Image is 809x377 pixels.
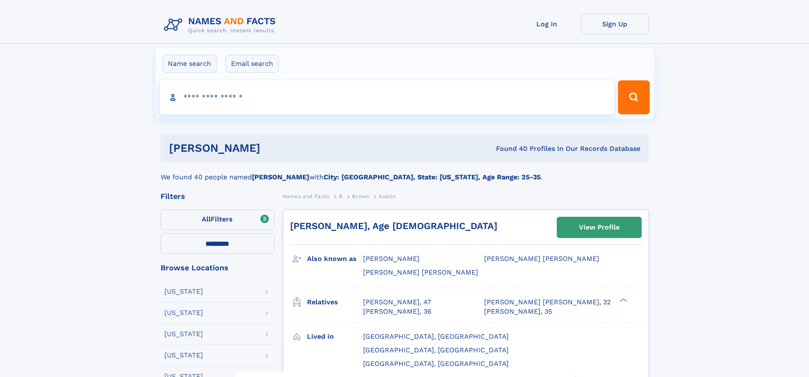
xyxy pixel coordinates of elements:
[164,309,203,316] div: [US_STATE]
[324,173,541,181] b: City: [GEOGRAPHIC_DATA], State: [US_STATE], Age Range: 25-35
[363,255,420,263] span: [PERSON_NAME]
[581,14,649,34] a: Sign Up
[252,173,309,181] b: [PERSON_NAME]
[363,298,431,307] a: [PERSON_NAME], 47
[618,80,649,114] button: Search Button
[161,210,274,230] label: Filters
[352,191,369,201] a: Brown
[161,14,283,37] img: Logo Names and Facts
[164,352,203,359] div: [US_STATE]
[339,191,343,201] a: B
[557,217,641,238] a: View Profile
[307,252,363,266] h3: Also known as
[283,191,330,201] a: Names and Facts
[161,193,274,200] div: Filters
[352,193,369,199] span: Brown
[164,331,203,337] div: [US_STATE]
[161,162,649,182] div: We found 40 people named with .
[617,297,628,303] div: ❯
[169,143,378,153] h1: [PERSON_NAME]
[484,255,599,263] span: [PERSON_NAME] [PERSON_NAME]
[161,264,274,272] div: Browse Locations
[579,218,620,237] div: View Profile
[290,221,497,231] a: [PERSON_NAME], Age [DEMOGRAPHIC_DATA]
[363,360,509,368] span: [GEOGRAPHIC_DATA], [GEOGRAPHIC_DATA]
[307,329,363,344] h3: Lived in
[379,193,396,199] span: Austin
[162,55,217,73] label: Name search
[160,80,615,114] input: search input
[513,14,581,34] a: Log In
[307,295,363,309] h3: Relatives
[484,307,552,316] a: [PERSON_NAME], 35
[363,268,478,276] span: [PERSON_NAME] [PERSON_NAME]
[363,346,509,354] span: [GEOGRAPHIC_DATA], [GEOGRAPHIC_DATA]
[202,215,211,223] span: All
[378,144,640,153] div: Found 40 Profiles In Our Records Database
[339,193,343,199] span: B
[363,307,431,316] a: [PERSON_NAME], 36
[226,55,279,73] label: Email search
[484,298,611,307] a: [PERSON_NAME] [PERSON_NAME], 32
[363,332,509,340] span: [GEOGRAPHIC_DATA], [GEOGRAPHIC_DATA]
[164,288,203,295] div: [US_STATE]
